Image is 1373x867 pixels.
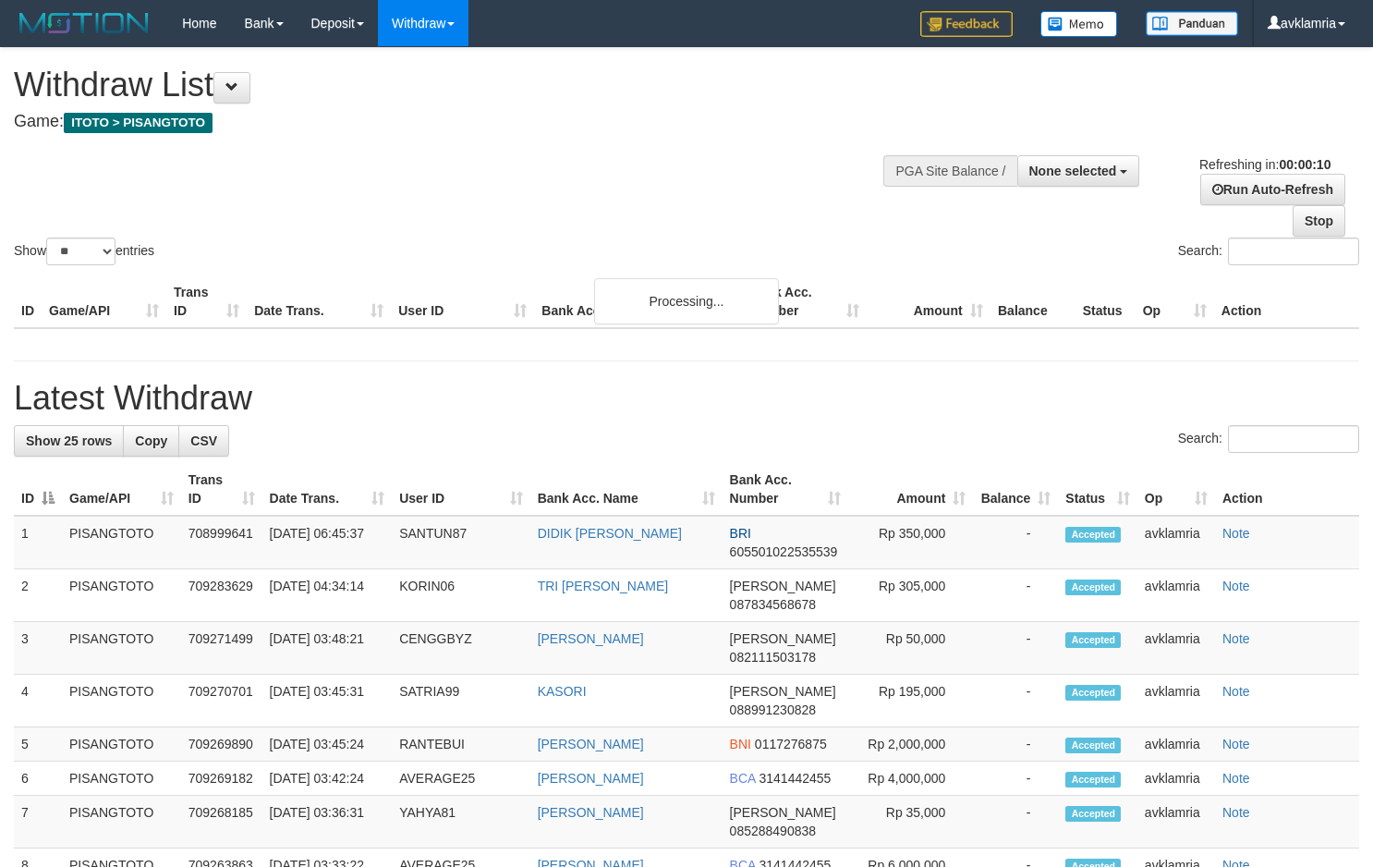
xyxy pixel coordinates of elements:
th: Date Trans. [247,275,391,328]
th: Trans ID: activate to sort column ascending [181,463,262,516]
td: RANTEBUI [392,727,529,762]
th: Op [1136,275,1214,328]
th: User ID: activate to sort column ascending [392,463,529,516]
a: Note [1222,631,1250,646]
th: ID: activate to sort column descending [14,463,62,516]
td: - [973,796,1058,849]
label: Search: [1178,238,1359,265]
a: Note [1222,579,1250,593]
td: 3 [14,622,62,675]
th: Balance: activate to sort column ascending [973,463,1058,516]
a: Stop [1293,205,1345,237]
span: [PERSON_NAME] [730,684,836,699]
h1: Latest Withdraw [14,380,1359,417]
td: [DATE] 03:42:24 [262,762,393,796]
td: - [973,675,1058,727]
span: None selected [1029,164,1117,178]
a: Note [1222,805,1250,820]
th: ID [14,275,42,328]
th: Amount [867,275,990,328]
a: KASORI [538,684,587,699]
td: PISANGTOTO [62,675,181,727]
img: Button%20Memo.svg [1040,11,1118,37]
a: CSV [178,425,229,457]
a: Copy [123,425,179,457]
img: Feedback.jpg [920,11,1013,37]
th: Bank Acc. Number [742,275,866,328]
td: 709270701 [181,675,262,727]
td: PISANGTOTO [62,622,181,675]
a: Note [1222,526,1250,541]
th: Op: activate to sort column ascending [1137,463,1215,516]
span: Copy 087834568678 to clipboard [730,597,816,612]
a: [PERSON_NAME] [538,631,644,646]
img: panduan.png [1146,11,1238,36]
th: Balance [990,275,1075,328]
th: Game/API [42,275,166,328]
td: Rp 50,000 [848,622,973,675]
a: Note [1222,684,1250,699]
a: TRI [PERSON_NAME] [538,579,669,593]
td: avklamria [1137,675,1215,727]
strong: 00:00:10 [1279,157,1330,172]
h1: Withdraw List [14,67,897,104]
td: 709268185 [181,796,262,849]
td: - [973,762,1058,796]
td: avklamria [1137,727,1215,762]
a: Note [1222,737,1250,751]
td: 5 [14,727,62,762]
td: Rp 35,000 [848,796,973,849]
th: Bank Acc. Number: activate to sort column ascending [723,463,849,516]
td: 6 [14,762,62,796]
th: Amount: activate to sort column ascending [848,463,973,516]
th: Trans ID [166,275,247,328]
button: None selected [1017,155,1140,187]
span: Copy 605501022535539 to clipboard [730,544,838,559]
td: 709283629 [181,569,262,622]
input: Search: [1228,238,1359,265]
td: - [973,727,1058,762]
a: DIDIK [PERSON_NAME] [538,526,682,541]
td: PISANGTOTO [62,727,181,762]
td: 2 [14,569,62,622]
div: PGA Site Balance / [883,155,1016,187]
span: [PERSON_NAME] [730,805,836,820]
td: Rp 2,000,000 [848,727,973,762]
span: BNI [730,737,751,751]
span: Copy 082111503178 to clipboard [730,650,816,665]
td: PISANGTOTO [62,516,181,569]
td: avklamria [1137,569,1215,622]
h4: Game: [14,113,897,131]
span: Accepted [1065,632,1121,648]
td: PISANGTOTO [62,569,181,622]
td: [DATE] 03:45:24 [262,727,393,762]
span: Copy 085288490838 to clipboard [730,824,816,838]
th: User ID [391,275,534,328]
span: CSV [190,433,217,448]
td: avklamria [1137,762,1215,796]
td: SATRIA99 [392,675,529,727]
label: Search: [1178,425,1359,453]
td: Rp 195,000 [848,675,973,727]
span: [PERSON_NAME] [730,579,836,593]
td: 709269182 [181,762,262,796]
span: BCA [730,771,756,786]
td: - [973,516,1058,569]
span: Copy 3141442455 to clipboard [759,771,832,786]
a: [PERSON_NAME] [538,805,644,820]
img: MOTION_logo.png [14,9,154,37]
span: Accepted [1065,685,1121,701]
td: Rp 4,000,000 [848,762,973,796]
th: Game/API: activate to sort column ascending [62,463,181,516]
td: avklamria [1137,516,1215,569]
span: Accepted [1065,580,1121,595]
span: Copy 0117276875 to clipboard [755,737,827,751]
th: Action [1215,463,1359,516]
td: PISANGTOTO [62,762,181,796]
span: Accepted [1065,772,1121,788]
td: KORIN06 [392,569,529,622]
td: [DATE] 06:45:37 [262,516,393,569]
a: [PERSON_NAME] [538,771,644,786]
td: Rp 305,000 [848,569,973,622]
span: Refreshing in: [1199,157,1330,172]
